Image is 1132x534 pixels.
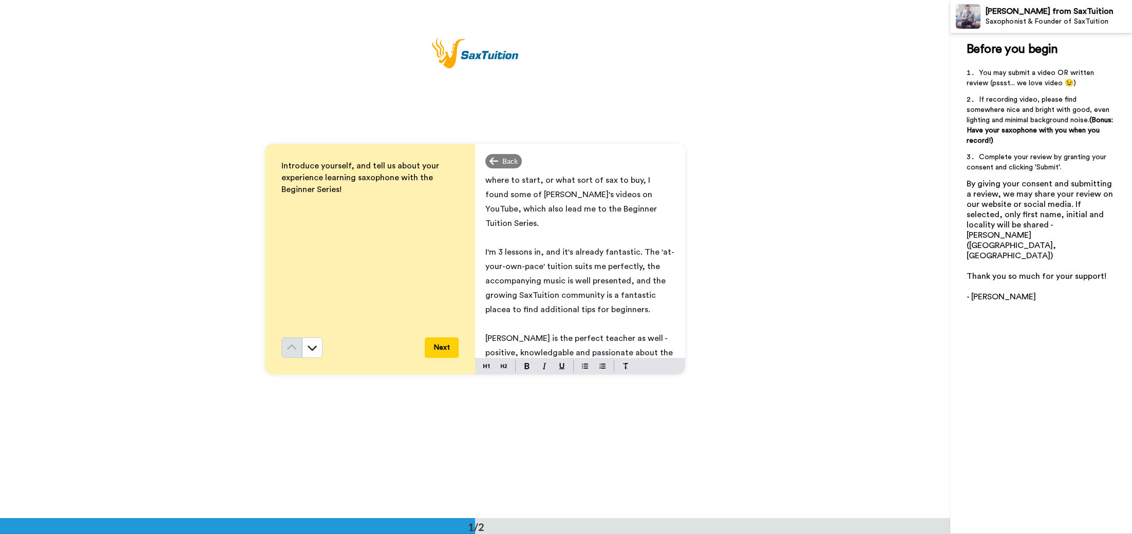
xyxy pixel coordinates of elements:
[485,147,672,227] span: After 30 years or so, I really wanted to start playing the saxophone again. Not really knowing wh...
[542,363,546,369] img: italic-mark.svg
[599,362,606,370] img: numbered-block.svg
[502,156,518,166] span: Back
[967,272,1106,280] span: Thank you so much for your support!
[986,17,1131,26] div: Saxophonist & Founder of SaxTuition
[485,154,522,168] div: Back
[281,162,441,194] span: Introduce yourself, and tell us about your experience learning saxophone with the Beginner Series!
[582,362,588,370] img: bulleted-block.svg
[501,362,507,370] img: heading-two-block.svg
[559,363,565,369] img: underline-mark.svg
[622,363,629,369] img: clear-format.svg
[483,362,489,370] img: heading-one-block.svg
[967,43,1058,55] span: Before you begin
[967,117,1115,144] span: (Bonus: Have your saxophone with you when you record!)
[967,69,1096,87] span: You may submit a video OR written review (pssst... we love video 😉)
[524,363,530,369] img: bold-mark.svg
[967,180,1115,260] span: By giving your consent and submitting a review, we may share your review on our website or social...
[967,293,1036,301] span: - [PERSON_NAME]
[425,337,459,358] button: Next
[986,7,1131,16] div: [PERSON_NAME] from SaxTuition
[485,248,674,314] span: I'm 3 lessons in, and it's already fantastic. The 'at-your-own-pace' tuition suits me perfectly, ...
[451,520,501,534] div: 1/2
[956,4,980,29] img: Profile Image
[967,96,1111,124] span: If recording video, please find somewhere nice and bright with good, even lighting and minimal ba...
[485,334,675,371] span: [PERSON_NAME] is the perfect teacher as well - positive, knowledgable and passionate about the sa...
[967,154,1108,171] span: Complete your review by granting your consent and clicking 'Submit'.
